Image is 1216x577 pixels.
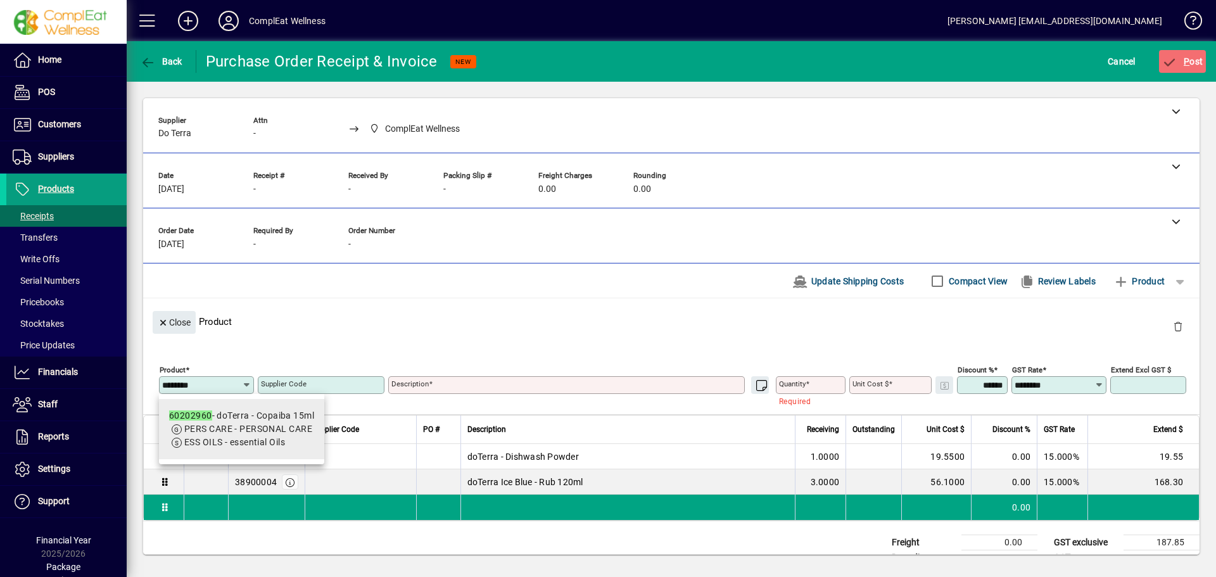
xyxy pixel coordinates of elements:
[947,11,1162,31] div: [PERSON_NAME] [EMAIL_ADDRESS][DOMAIN_NAME]
[13,276,80,286] span: Serial Numbers
[38,367,78,377] span: Financials
[38,184,74,194] span: Products
[13,254,60,264] span: Write Offs
[6,205,127,227] a: Receipts
[13,297,64,307] span: Pricebooks
[36,535,91,545] span: Financial Year
[1175,3,1200,44] a: Knowledge Base
[1048,535,1124,550] td: GST exclusive
[992,422,1030,436] span: Discount %
[348,184,351,194] span: -
[779,394,835,407] mat-error: Required
[184,424,312,434] span: PERS CARE - PERSONAL CARE
[391,379,429,388] mat-label: Description
[1037,444,1087,469] td: 15.000%
[1044,422,1075,436] span: GST Rate
[153,311,196,334] button: Close
[1162,56,1203,67] span: ost
[1124,535,1200,550] td: 187.85
[787,270,909,293] button: Update Shipping Costs
[208,10,249,32] button: Profile
[6,291,127,313] a: Pricebooks
[127,50,196,73] app-page-header-button: Back
[169,410,212,421] em: 60202960
[206,51,438,72] div: Purchase Order Receipt & Invoice
[958,365,994,374] mat-label: Discount %
[852,422,895,436] span: Outstanding
[927,422,965,436] span: Unit Cost $
[811,476,840,488] span: 3.0000
[38,399,58,409] span: Staff
[885,535,961,550] td: Freight
[852,379,889,388] mat-label: Unit Cost $
[443,184,446,194] span: -
[946,275,1008,288] label: Compact View
[885,550,961,566] td: Rounding
[1111,365,1171,374] mat-label: Extend excl GST $
[253,184,256,194] span: -
[6,141,127,173] a: Suppliers
[779,379,806,388] mat-label: Quantity
[249,11,326,31] div: ComplEat Wellness
[1184,56,1189,67] span: P
[6,227,127,248] a: Transfers
[6,389,127,421] a: Staff
[235,476,277,488] div: 38900004
[13,232,58,243] span: Transfers
[1087,469,1199,495] td: 168.30
[366,121,465,137] span: ComplEat Wellness
[1124,550,1200,566] td: 28.18
[1037,469,1087,495] td: 15.000%
[1159,50,1206,73] button: Post
[158,239,184,250] span: [DATE]
[460,444,795,469] td: doTerra - Dishwash Powder
[6,77,127,108] a: POS
[467,422,506,436] span: Description
[455,58,471,66] span: NEW
[811,450,840,463] span: 1.0000
[1153,422,1183,436] span: Extend $
[46,562,80,572] span: Package
[13,340,75,350] span: Price Updates
[807,422,839,436] span: Receiving
[159,399,324,459] mat-option: 60202960 - doTerra - Copaiba 15ml
[6,270,127,291] a: Serial Numbers
[1014,270,1101,293] button: Review Labels
[1048,550,1124,566] td: GST
[169,409,314,422] div: - doTerra - Copaiba 15ml
[1019,271,1096,291] span: Review Labels
[1163,320,1193,332] app-page-header-button: Delete
[1105,50,1139,73] button: Cancel
[168,10,208,32] button: Add
[38,87,55,97] span: POS
[538,184,556,194] span: 0.00
[930,450,965,463] span: 19.5500
[1012,365,1042,374] mat-label: GST rate
[1163,311,1193,341] button: Delete
[137,50,186,73] button: Back
[158,129,191,139] span: Do Terra
[312,422,359,436] span: Supplier Code
[971,444,1037,469] td: 0.00
[6,357,127,388] a: Financials
[792,271,904,291] span: Update Shipping Costs
[184,437,285,447] span: ESS OILS - essential Oils
[348,239,351,250] span: -
[160,365,186,374] mat-label: Product
[13,319,64,329] span: Stocktakes
[971,495,1037,520] td: 0.00
[6,421,127,453] a: Reports
[971,469,1037,495] td: 0.00
[253,129,256,139] span: -
[633,184,651,194] span: 0.00
[13,211,54,221] span: Receipts
[6,313,127,334] a: Stocktakes
[1087,444,1199,469] td: 19.55
[423,422,440,436] span: PO #
[961,550,1037,566] td: 0.00
[158,184,184,194] span: [DATE]
[38,119,81,129] span: Customers
[961,535,1037,550] td: 0.00
[1108,51,1136,72] span: Cancel
[6,248,127,270] a: Write Offs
